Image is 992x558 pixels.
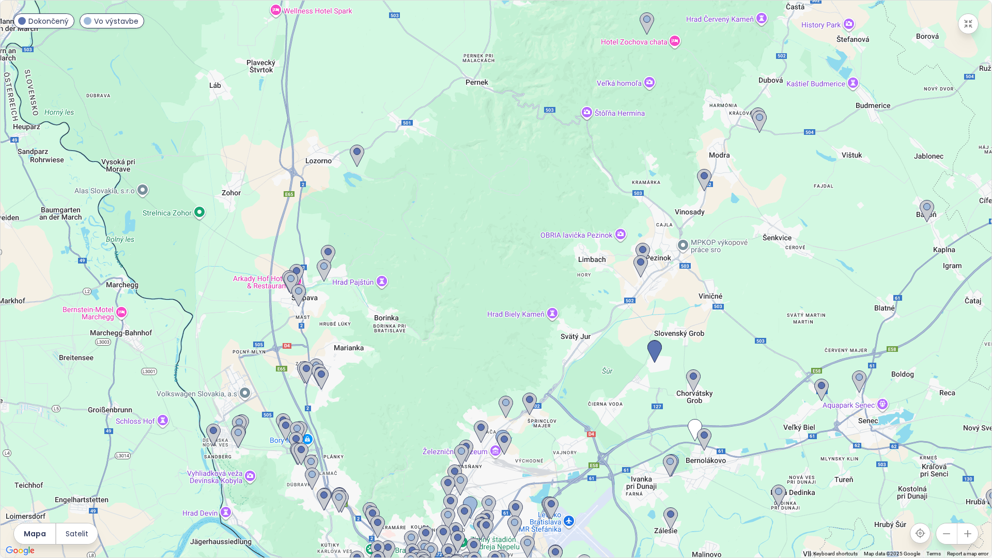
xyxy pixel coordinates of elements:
button: Satelit [56,523,98,544]
img: Google [3,544,37,557]
span: Map data ©2025 Google [864,551,920,556]
button: Keyboard shortcuts [813,550,858,557]
span: Mapa [24,528,46,539]
span: Dokončený [28,16,69,27]
span: Vo výstavbe [94,16,138,27]
a: Terms [926,551,941,556]
a: Open this area in Google Maps (opens a new window) [3,544,37,557]
a: Report a map error [947,551,988,556]
span: Satelit [66,528,88,539]
button: Mapa [14,523,55,544]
